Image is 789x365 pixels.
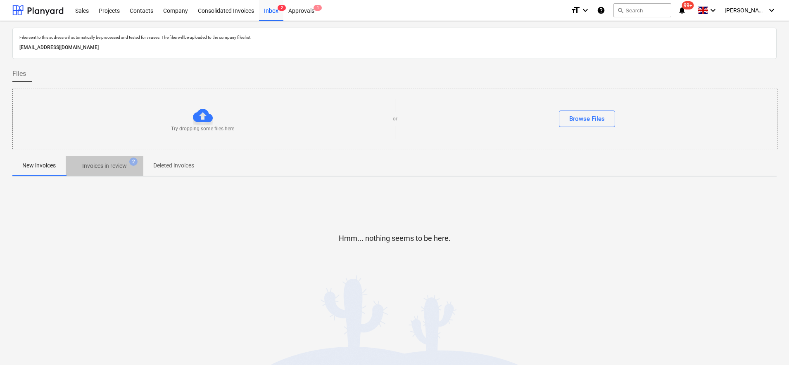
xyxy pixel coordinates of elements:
[12,69,26,79] span: Files
[559,111,615,127] button: Browse Files
[678,5,686,15] i: notifications
[82,162,127,170] p: Invoices in review
[767,5,777,15] i: keyboard_arrow_down
[613,3,671,17] button: Search
[12,89,777,149] div: Try dropping some files hereorBrowse Files
[22,161,56,170] p: New invoices
[314,5,322,11] span: 1
[393,115,397,122] p: or
[171,125,234,132] p: Try dropping some files here
[570,5,580,15] i: format_size
[339,233,451,243] p: Hmm... nothing seems to be here.
[153,161,194,170] p: Deleted invoices
[569,113,605,124] div: Browse Files
[19,35,770,40] p: Files sent to this address will automatically be processed and tested for viruses. The files will...
[682,1,694,9] span: 99+
[278,5,286,11] span: 2
[129,158,138,166] span: 2
[19,43,770,52] p: [EMAIL_ADDRESS][DOMAIN_NAME]
[725,7,766,14] span: [PERSON_NAME]
[617,7,624,14] span: search
[708,5,718,15] i: keyboard_arrow_down
[597,5,605,15] i: Knowledge base
[580,5,590,15] i: keyboard_arrow_down
[748,325,789,365] iframe: Chat Widget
